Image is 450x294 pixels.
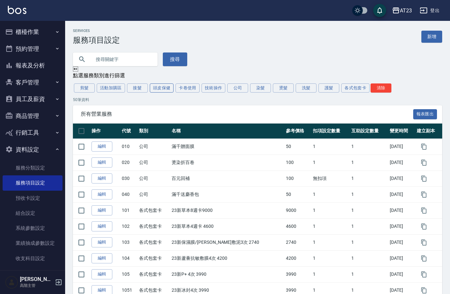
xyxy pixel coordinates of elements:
[350,250,388,266] td: 1
[170,250,284,266] td: 23新蘆薈抗敏敷膜4次 4200
[311,154,350,170] td: 1
[350,154,388,170] td: 1
[120,124,137,139] th: 代號
[3,221,63,236] a: 系統參數設定
[413,110,437,117] a: 報表匯出
[163,52,187,66] button: 搜尋
[91,237,112,247] a: 編輯
[3,160,63,175] a: 服務分類設定
[170,218,284,234] td: 23新草本4週卡 4600
[273,83,294,93] button: 燙髮
[137,186,170,202] td: 公司
[81,111,413,117] span: 所有營業服務
[413,109,437,119] button: 報表匯出
[388,154,415,170] td: [DATE]
[3,191,63,206] a: 預收卡設定
[91,221,112,231] a: 編輯
[284,266,311,282] td: 3990
[137,250,170,266] td: 各式包套卡
[97,83,125,93] button: 活動加購區
[415,124,442,139] th: 建立副本
[341,83,370,93] button: 各式包套卡
[137,139,170,154] td: 公司
[311,250,350,266] td: 1
[388,170,415,186] td: [DATE]
[137,234,170,250] td: 各式包套卡
[8,6,26,14] img: Logo
[373,4,386,17] button: save
[91,173,112,184] a: 編輯
[120,139,137,154] td: 010
[318,83,339,93] button: 護髮
[3,108,63,125] button: 商品管理
[388,139,415,154] td: [DATE]
[227,83,248,93] button: 公司
[170,202,284,218] td: 23新草本8週卡9000
[421,31,442,43] a: 新增
[350,234,388,250] td: 1
[176,83,200,93] button: 卡卷使用
[137,218,170,234] td: 各式包套卡
[3,23,63,40] button: 櫃檯作業
[284,170,311,186] td: 100
[388,234,415,250] td: [DATE]
[311,186,350,202] td: 1
[120,186,137,202] td: 040
[311,218,350,234] td: 1
[127,83,148,93] button: 接髮
[91,189,112,199] a: 編輯
[90,124,120,139] th: 操作
[284,124,311,139] th: 參考價格
[311,170,350,186] td: 無扣項
[20,283,53,288] p: 高階主管
[311,139,350,154] td: 1
[91,157,112,168] a: 編輯
[202,83,226,93] button: 技術操作
[350,202,388,218] td: 1
[20,276,53,283] h5: [PERSON_NAME]
[137,124,170,139] th: 類別
[350,124,388,139] th: 互助設定數量
[417,5,442,17] button: 登出
[3,266,63,281] a: 支付方式設定
[137,170,170,186] td: 公司
[388,266,415,282] td: [DATE]
[284,186,311,202] td: 50
[389,4,415,17] button: AT23
[73,36,120,45] h3: 服務項目設定
[91,205,112,215] a: 編輯
[3,40,63,57] button: 預約管理
[371,83,391,93] button: 清除
[388,250,415,266] td: [DATE]
[311,124,350,139] th: 扣項設定數量
[91,141,112,152] a: 編輯
[284,250,311,266] td: 4200
[388,124,415,139] th: 變更時間
[120,154,137,170] td: 020
[311,266,350,282] td: 1
[170,266,284,282] td: 23新P+ 4次 3990
[73,97,442,103] p: 50 筆資料
[150,83,174,93] button: 頭皮保健
[250,83,271,93] button: 染髮
[120,170,137,186] td: 030
[388,202,415,218] td: [DATE]
[350,186,388,202] td: 1
[400,7,412,15] div: AT23
[120,202,137,218] td: 101
[170,234,284,250] td: 23新保濕膜/[PERSON_NAME]敷泥3次 2740
[3,236,63,251] a: 業績抽成參數設定
[3,124,63,141] button: 行銷工具
[91,253,112,263] a: 編輯
[120,266,137,282] td: 105
[73,29,120,33] h2: Services
[120,218,137,234] td: 102
[3,206,63,221] a: 組合設定
[311,234,350,250] td: 1
[3,251,63,266] a: 收支科目設定
[137,202,170,218] td: 各式包套卡
[3,74,63,91] button: 客戶管理
[350,139,388,154] td: 1
[296,83,316,93] button: 洗髮
[170,186,284,202] td: 滿千送麝香包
